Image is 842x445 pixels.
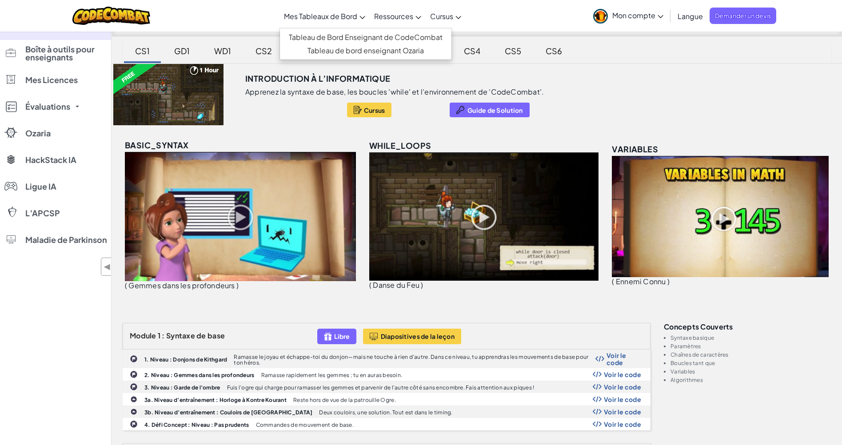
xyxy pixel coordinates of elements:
[135,46,150,56] font: CS1
[612,156,829,277] img: variables_unlocked.png
[245,87,544,96] p: Apprenez la syntaxe de base, les boucles 'while' et l’environnement de 'CodeCombat'.
[593,421,602,427] img: Afficher le code Logo
[261,372,403,378] p: Ramasse rapidement les gemmes ; tu en auras besoin.
[670,352,831,358] li: Chaînes de caractères
[123,381,650,393] a: 3. Niveau : Garde de l’ombre Fuis l’ogre qui charge pour ramasser les gemmes et parvenir de l’aut...
[450,103,530,117] button: Guide de Solution
[670,369,831,374] li: Variables
[667,277,670,286] span: )
[369,152,599,281] img: while_loops_unlocked.png
[589,2,668,30] a: Mon compte
[214,46,231,56] font: WD1
[464,46,480,56] font: CS4
[604,421,641,428] span: Voir le code
[25,156,76,164] span: HackStack IA
[612,11,663,20] span: Mon compte
[123,393,650,405] a: 3a. Niveau d’entraînement : Horloge à Kontre Kourant Reste hors de vue de la patrouille Ogre. Aff...
[374,12,413,21] span: Ressources
[25,76,78,84] span: Mes Licences
[546,46,562,56] font: CS6
[280,44,451,57] a: Tableau de bord enseignant Ozaria
[670,360,831,366] li: Boucles tant que
[144,356,227,363] b: 1. Niveau : Donjons de Kithgard
[369,140,431,151] span: while_loops
[125,281,127,290] span: (
[130,396,137,403] img: IconPracticeLevel.svg
[319,409,452,415] p: Deux couloirs, une solution. Tout est dans le timing.
[144,384,220,391] b: 3. Niveau : Garde de l’ombre
[604,383,641,390] span: Voir le code
[25,209,60,217] font: L’APCSP
[279,4,370,28] a: Mes Tableaux de Bord
[334,333,350,340] span: Libre
[664,323,831,330] h3: Concepts couverts
[130,408,137,415] img: IconPracticeLevel.svg
[130,370,138,378] img: IconChallengeLevel.svg
[593,371,602,377] img: Afficher le code Logo
[307,46,424,55] font: Tableau de bord enseignant Ozaria
[166,331,225,340] span: Syntaxe de base
[678,12,703,21] span: Langue
[670,335,831,341] li: Syntaxe basique
[604,396,641,403] span: Voir le code
[25,45,105,61] span: Boîte à outils pour enseignants
[467,107,523,114] span: Guide de Solution
[673,4,707,28] a: Langue
[370,4,426,28] a: Ressources
[612,277,614,286] span: (
[123,350,650,368] a: 1. Niveau : Donjons de Kithgard Ramasse le joyau et échappe-toi du donjon—mais ne touche à rien d...
[123,368,650,381] a: 2. Niveau : Gemmes dans les profondeurs Ramasse rapidement les gemmes ; tu en auras besoin. Affic...
[616,277,666,286] span: Ennemi Connu
[125,152,356,281] img: basic_syntax_unlocked.png
[347,103,392,117] button: Cursus
[607,352,641,366] span: Voir le code
[593,409,602,415] img: Afficher le code Logo
[234,354,595,366] p: Ramasse le joyau et échappe-toi du donjon—mais ne touche à rien d’autre. Dans ce niveau, tu appre...
[236,281,239,290] span: )
[284,12,357,21] span: Mes Tableaux de Bord
[130,383,138,391] img: IconChallengeLevel.svg
[25,103,70,111] span: Évaluations
[670,377,831,383] li: Algorithmes
[426,4,466,28] a: Cursus
[25,129,51,137] span: Ozaria
[255,46,272,56] font: CS2
[421,280,423,290] span: )
[612,144,658,154] span: Variables
[604,408,641,415] span: Voir le code
[245,72,391,85] h3: Introduction à l’Informatique
[593,9,608,24] img: avatar
[369,280,371,290] span: (
[128,281,235,290] span: Gemmes dans les profondeurs
[289,32,443,42] font: Tableau de Bord Enseignant de CodeCombat
[72,7,150,25] img: CodeCombat logo
[593,396,602,402] img: Afficher le code Logo
[227,385,535,390] p: Fuis l’ogre qui charge pour ramasser les gemmes et parvenir de l’autre côté sans encombre. Fais a...
[364,107,385,114] span: Cursus
[25,183,56,191] span: Ligue IA
[670,343,831,349] li: Paramètres
[130,420,138,428] img: IconChallengeLevel.svg
[363,329,461,344] button: Diapositives de la leçon
[430,12,453,21] span: Cursus
[381,333,455,340] span: Diapositives de la leçon
[125,140,189,150] span: basic_syntax
[144,372,255,378] b: 2. Niveau : Gemmes dans les profondeurs
[280,31,451,44] a: Tableau de Bord Enseignant de CodeCombat
[324,331,332,342] img: IconFreeLevelv2.svg
[595,356,604,362] img: Afficher le code Logo
[130,331,156,340] span: Module
[104,260,111,273] span: ◀
[373,280,419,290] span: Danse du Feu
[293,397,396,403] p: Reste hors de vue de la patrouille Ogre.
[710,8,776,24] a: Demander un devis
[144,421,249,428] b: 4. Défi Concept : Niveau : Pas prudents
[130,355,138,363] img: IconChallengeLevel.svg
[25,236,107,244] font: Maladie de Parkinson
[593,384,602,390] img: Afficher le code Logo
[144,409,312,416] b: 3b. Niveau d’entraînement : Couloirs de [GEOGRAPHIC_DATA]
